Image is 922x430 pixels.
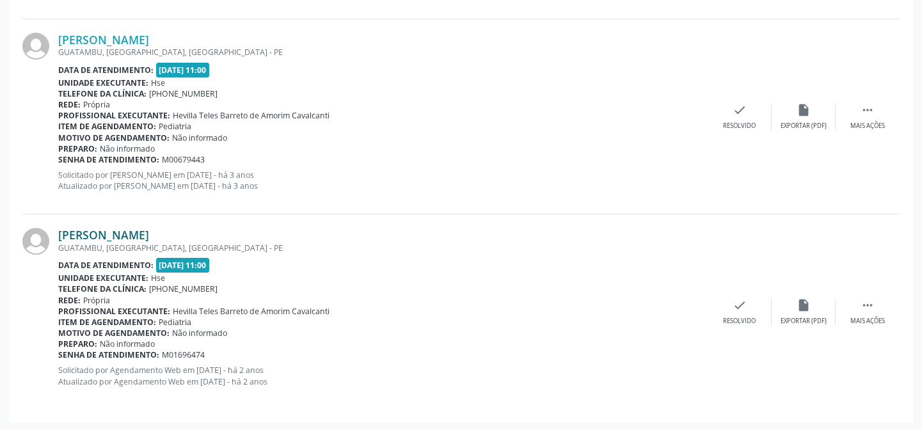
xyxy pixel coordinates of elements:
span: Pediatria [159,317,191,328]
div: Exportar (PDF) [781,317,827,326]
b: Rede: [58,99,81,110]
i:  [861,298,875,312]
i:  [861,103,875,117]
b: Preparo: [58,143,97,154]
p: Solicitado por [PERSON_NAME] em [DATE] - há 3 anos Atualizado por [PERSON_NAME] em [DATE] - há 3 ... [58,170,708,191]
b: Item de agendamento: [58,121,156,132]
i: check [733,103,747,117]
span: Hevilla Teles Barreto de Amorim Cavalcanti [173,306,330,317]
i: check [733,298,747,312]
p: Solicitado por Agendamento Web em [DATE] - há 2 anos Atualizado por Agendamento Web em [DATE] - h... [58,365,708,386]
img: img [22,228,49,255]
a: [PERSON_NAME] [58,228,149,242]
span: Própria [83,99,110,110]
div: Mais ações [850,122,885,131]
b: Motivo de agendamento: [58,328,170,338]
img: img [22,33,49,60]
b: Profissional executante: [58,110,170,121]
span: Hevilla Teles Barreto de Amorim Cavalcanti [173,110,330,121]
b: Senha de atendimento: [58,154,159,165]
b: Profissional executante: [58,306,170,317]
b: Motivo de agendamento: [58,132,170,143]
a: [PERSON_NAME] [58,33,149,47]
span: Hse [151,77,165,88]
span: Hse [151,273,165,283]
i: insert_drive_file [797,298,811,312]
b: Data de atendimento: [58,65,154,76]
div: GUATAMBU, [GEOGRAPHIC_DATA], [GEOGRAPHIC_DATA] - PE [58,243,708,253]
b: Unidade executante: [58,77,148,88]
span: [PHONE_NUMBER] [149,88,218,99]
b: Preparo: [58,338,97,349]
i: insert_drive_file [797,103,811,117]
div: Resolvido [723,122,756,131]
span: [PHONE_NUMBER] [149,283,218,294]
span: M00679443 [162,154,205,165]
span: [DATE] 11:00 [156,258,210,273]
b: Telefone da clínica: [58,283,147,294]
span: Não informado [172,132,227,143]
span: Não informado [100,143,155,154]
b: Telefone da clínica: [58,88,147,99]
span: Não informado [172,328,227,338]
b: Senha de atendimento: [58,349,159,360]
b: Data de atendimento: [58,260,154,271]
div: Exportar (PDF) [781,122,827,131]
span: M01696474 [162,349,205,360]
b: Item de agendamento: [58,317,156,328]
span: Própria [83,295,110,306]
span: Pediatria [159,121,191,132]
div: Resolvido [723,317,756,326]
span: [DATE] 11:00 [156,63,210,77]
b: Rede: [58,295,81,306]
div: Mais ações [850,317,885,326]
div: GUATAMBU, [GEOGRAPHIC_DATA], [GEOGRAPHIC_DATA] - PE [58,47,708,58]
b: Unidade executante: [58,273,148,283]
span: Não informado [100,338,155,349]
